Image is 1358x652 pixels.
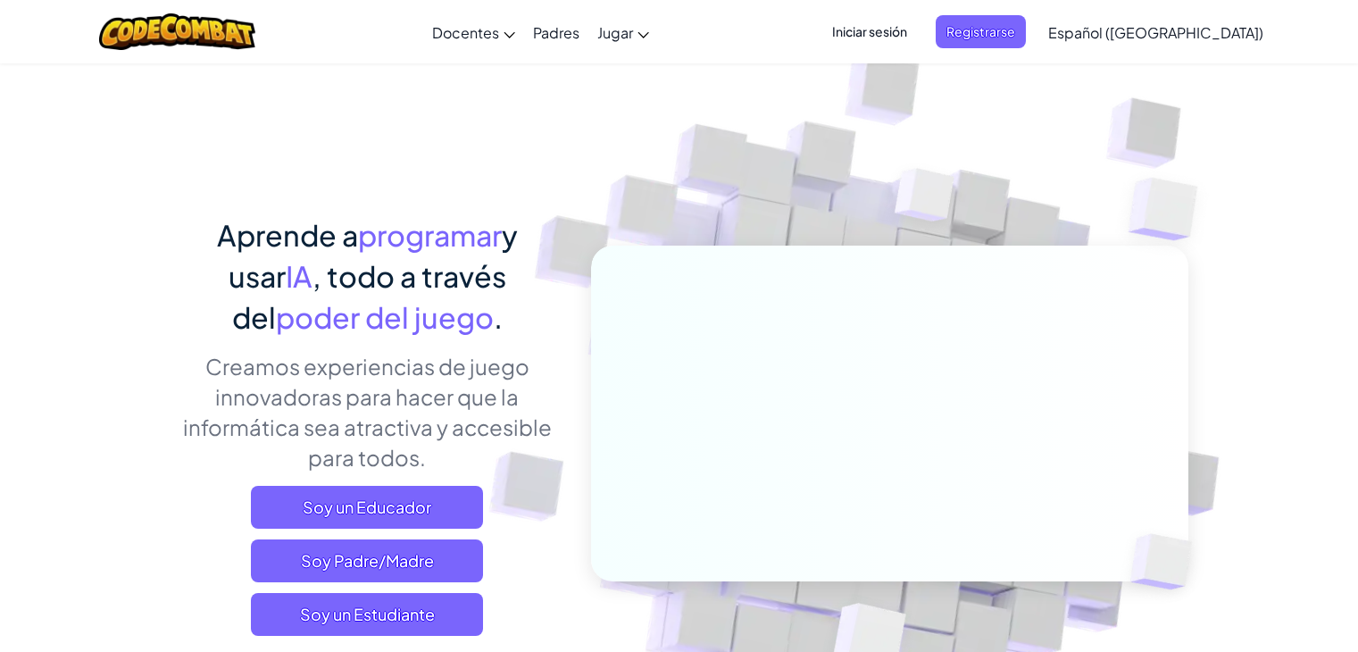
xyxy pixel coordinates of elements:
span: Español ([GEOGRAPHIC_DATA]) [1048,23,1263,42]
img: CodeCombat logo [99,13,255,50]
span: . [494,299,503,335]
a: Español ([GEOGRAPHIC_DATA]) [1039,8,1272,56]
a: Soy Padre/Madre [251,539,483,582]
p: Creamos experiencias de juego innovadoras para hacer que la informática sea atractiva y accesible... [171,351,564,472]
span: Jugar [597,23,633,42]
img: Overlap cubes [1100,497,1234,627]
img: Overlap cubes [1093,134,1247,285]
a: Docentes [423,8,524,56]
button: Registrarse [936,15,1026,48]
span: Aprende a [217,217,358,253]
button: Soy un Estudiante [251,593,483,636]
span: Docentes [432,23,499,42]
span: poder del juego [276,299,494,335]
a: Soy un Educador [251,486,483,529]
a: Jugar [588,8,658,56]
a: Padres [524,8,588,56]
button: Iniciar sesión [821,15,918,48]
span: programar [358,217,502,253]
img: Overlap cubes [861,133,989,266]
span: , todo a través del [232,258,506,335]
span: IA [286,258,312,294]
